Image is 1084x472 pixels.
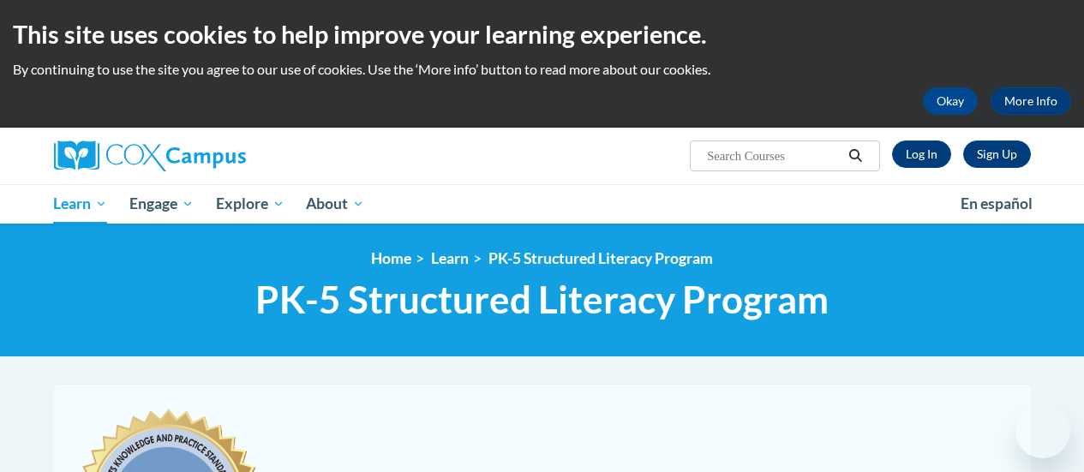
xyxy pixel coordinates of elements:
button: Search [842,146,868,166]
a: Log In [892,140,951,168]
a: More Info [991,87,1071,115]
a: En español [949,186,1044,222]
span: Explore [216,194,284,214]
div: Main menu [41,184,1044,224]
a: Home [371,249,411,267]
img: Cox Campus [54,140,246,171]
span: About [306,194,364,214]
a: Cox Campus [54,140,362,171]
span: Engage [129,194,194,214]
a: About [295,184,375,224]
span: PK-5 Structured Literacy Program [255,277,829,322]
h2: This site uses cookies to help improve your learning experience. [13,17,1071,51]
iframe: Button to launch messaging window [1015,403,1070,458]
input: Search Courses [705,146,842,166]
a: Learn [431,249,469,267]
span: En español [961,194,1033,212]
a: PK-5 Structured Literacy Program [488,249,713,267]
p: By continuing to use the site you agree to our use of cookies. Use the ‘More info’ button to read... [13,60,1071,79]
a: Learn [43,184,119,224]
a: Explore [205,184,296,224]
span: Learn [53,194,107,214]
a: Engage [118,184,205,224]
button: Okay [923,87,978,115]
a: Register [963,140,1031,168]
